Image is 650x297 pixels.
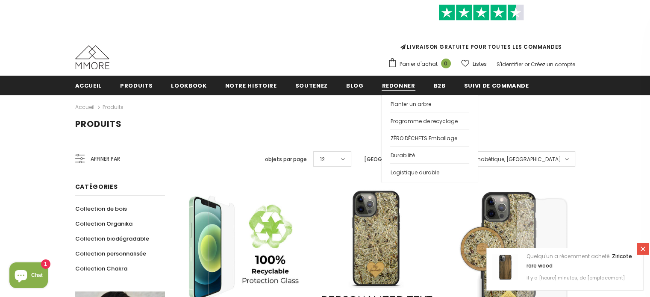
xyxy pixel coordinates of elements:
a: Collection Chakra [75,261,127,276]
a: ZÉRO DÉCHETS Emballage [390,129,469,146]
a: Logistique durable [390,163,469,180]
span: Collection de bois [75,205,127,213]
span: Blog [346,82,364,90]
a: soutenez [295,76,328,95]
span: Quelqu'un a récemment acheté [526,253,609,260]
span: Produits [120,82,153,90]
a: Accueil [75,76,102,95]
a: Suivi de commande [464,76,529,95]
span: soutenez [295,82,328,90]
span: Collection biodégradable [75,235,149,243]
span: Panier d'achat [400,60,438,68]
span: 12 [320,155,325,164]
span: Accueil [75,82,102,90]
a: Accueil [75,102,94,112]
a: Durabilité [390,146,469,163]
span: il y a [heure] minutes, de [emplacement] [526,274,625,281]
span: Collection Organika [75,220,132,228]
span: Listes [473,60,487,68]
span: Durabilité [390,152,415,159]
a: Programme de recyclage [390,112,469,129]
a: Collection de bois [75,201,127,216]
a: Collection personnalisée [75,246,146,261]
span: Notre histoire [225,82,276,90]
a: B2B [434,76,446,95]
span: Catégories [75,182,118,191]
span: or [524,61,529,68]
span: Par ordre alphabétique, [GEOGRAPHIC_DATA] [444,155,561,164]
a: Produits [120,76,153,95]
a: Blog [346,76,364,95]
a: Produits [103,103,124,111]
span: Lookbook [171,82,206,90]
span: LIVRAISON GRATUITE POUR TOUTES LES COMMANDES [388,8,575,50]
a: S'identifier [497,61,523,68]
a: Collection Organika [75,216,132,231]
span: B2B [434,82,446,90]
a: Panier d'achat 0 [388,58,455,71]
a: Notre histoire [225,76,276,95]
label: objets par page [265,155,307,164]
iframe: Customer reviews powered by Trustpilot [388,21,575,43]
span: Suivi de commande [464,82,529,90]
span: Affiner par [91,154,120,164]
span: Planter un arbre [390,100,431,108]
a: Lookbook [171,76,206,95]
a: Créez un compte [531,61,575,68]
span: Redonner [382,82,415,90]
a: Planter un arbre [390,95,469,112]
a: Redonner [382,76,415,95]
inbox-online-store-chat: Shopify online store chat [7,262,50,290]
a: Collection biodégradable [75,231,149,246]
span: 0 [441,59,451,68]
img: Faites confiance aux étoiles pilotes [438,4,524,21]
span: Logistique durable [390,169,439,176]
img: Cas MMORE [75,45,109,69]
span: ZÉRO DÉCHETS Emballage [390,135,457,142]
span: Produits [75,118,122,130]
span: Collection personnalisée [75,250,146,258]
a: Listes [461,56,487,71]
span: Programme de recyclage [390,118,457,125]
label: [GEOGRAPHIC_DATA] par [364,155,431,164]
span: Collection Chakra [75,265,127,273]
